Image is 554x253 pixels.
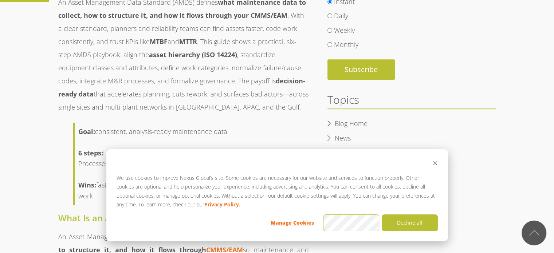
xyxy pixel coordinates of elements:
[327,118,375,129] a: Blog Home
[323,214,379,231] button: Accept all
[327,42,332,47] input: Monthly
[58,76,305,98] strong: decision-ready data
[382,214,438,231] button: Decline all
[334,11,348,20] span: Daily
[327,13,332,18] input: Daily
[58,212,309,225] h2: What Is an Asset Management Data Standard (AMDS)?
[78,148,291,169] div: Hierarchy → Classes → Work Categories → Codes → Processes → Governance
[150,37,168,46] strong: MTBF
[334,40,358,49] span: Monthly
[334,26,355,35] span: Weekly
[78,181,96,189] strong: Wins:
[106,149,448,241] div: Cookie banner
[117,174,438,209] p: We use cookies to improve Nexus Global’s site. Some cookies are necessary for our website and ser...
[327,133,358,144] a: News
[327,147,362,158] a: Videos
[433,159,438,169] button: Dismiss cookie banner
[149,50,237,59] strong: asset hierarchy (ISO 14224)
[78,180,291,201] div: faster planning, accurate costs, better root-cause insights, safer work
[327,28,332,33] input: Weekly
[78,127,95,136] strong: Goal:
[264,214,321,231] button: Manage Cookies
[78,149,103,157] strong: 6 steps:
[327,92,359,107] span: Topics
[327,116,496,235] div: Navigation Menu
[239,200,240,209] strong: .
[327,59,395,80] input: Subscribe
[204,200,239,209] a: Privacy Policy
[78,126,291,137] div: consistent, analysis-ready maintenance data
[179,37,197,46] strong: MTTR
